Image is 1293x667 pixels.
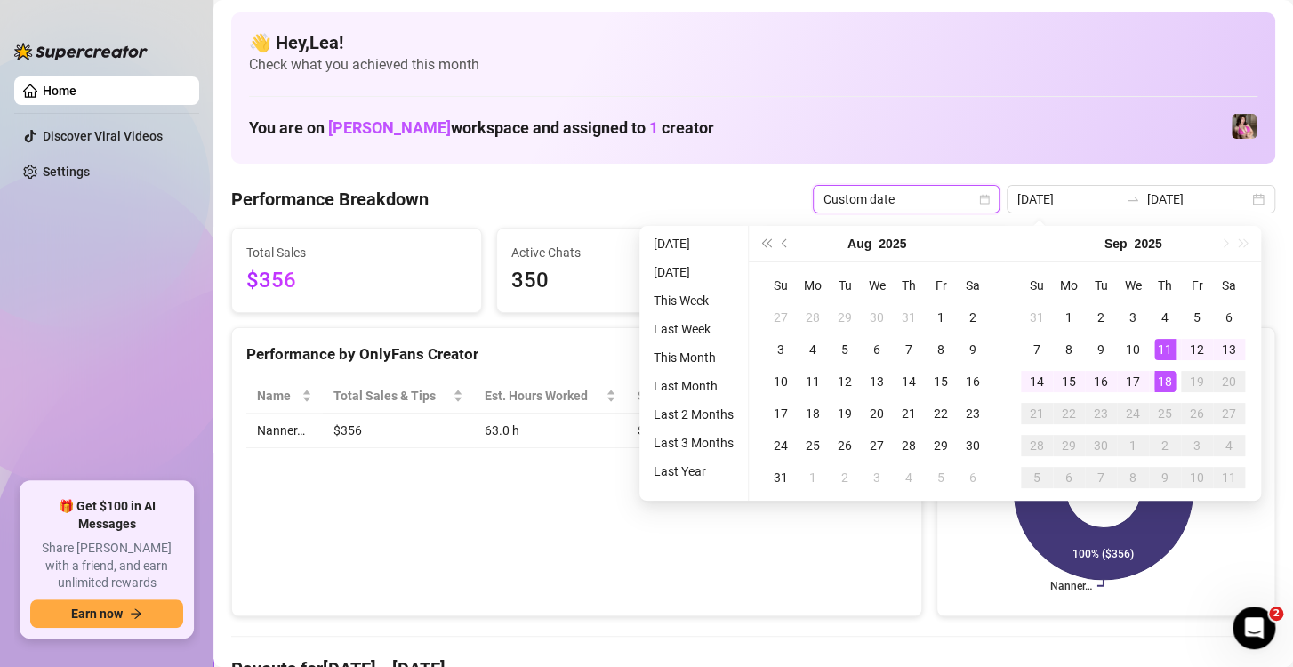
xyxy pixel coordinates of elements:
[1026,435,1048,456] div: 28
[1218,371,1240,392] div: 20
[770,339,791,360] div: 3
[797,430,829,462] td: 2025-08-25
[1021,333,1053,366] td: 2025-09-07
[1213,301,1245,333] td: 2025-09-06
[962,467,984,488] div: 6
[257,386,298,406] span: Name
[866,467,887,488] div: 3
[834,371,855,392] div: 12
[925,301,957,333] td: 2025-08-01
[1058,339,1080,360] div: 8
[1122,307,1144,328] div: 3
[1122,371,1144,392] div: 17
[1026,371,1048,392] div: 14
[1186,403,1208,424] div: 26
[1149,462,1181,494] td: 2025-10-09
[893,398,925,430] td: 2025-08-21
[1021,398,1053,430] td: 2025-09-21
[866,307,887,328] div: 30
[30,540,183,592] span: Share [PERSON_NAME] with a friend, and earn unlimited rewards
[646,404,741,425] li: Last 2 Months
[957,301,989,333] td: 2025-08-02
[829,333,861,366] td: 2025-08-05
[770,467,791,488] div: 31
[861,398,893,430] td: 2025-08-20
[1181,462,1213,494] td: 2025-10-10
[1117,333,1149,366] td: 2025-09-10
[866,403,887,424] div: 20
[802,403,823,424] div: 18
[756,226,775,261] button: Last year (Control + left)
[474,414,627,448] td: 63.0 h
[1186,467,1208,488] div: 10
[775,226,795,261] button: Previous month (PageUp)
[43,84,76,98] a: Home
[1218,307,1240,328] div: 6
[246,243,467,262] span: Total Sales
[1117,366,1149,398] td: 2025-09-17
[765,301,797,333] td: 2025-07-27
[1090,307,1112,328] div: 2
[246,379,323,414] th: Name
[1154,307,1176,328] div: 4
[834,403,855,424] div: 19
[898,467,920,488] div: 4
[957,333,989,366] td: 2025-08-09
[802,467,823,488] div: 1
[893,366,925,398] td: 2025-08-14
[1149,398,1181,430] td: 2025-09-25
[638,386,718,406] span: Sales / Hour
[957,398,989,430] td: 2025-08-23
[962,371,984,392] div: 16
[898,307,920,328] div: 31
[893,269,925,301] th: Th
[627,379,743,414] th: Sales / Hour
[930,403,952,424] div: 22
[861,301,893,333] td: 2025-07-30
[1181,333,1213,366] td: 2025-09-12
[1085,398,1117,430] td: 2025-09-23
[43,165,90,179] a: Settings
[834,467,855,488] div: 2
[925,333,957,366] td: 2025-08-08
[1085,366,1117,398] td: 2025-09-16
[1181,366,1213,398] td: 2025-09-19
[246,342,907,366] div: Performance by OnlyFans Creator
[765,333,797,366] td: 2025-08-03
[1218,339,1240,360] div: 13
[1154,403,1176,424] div: 25
[898,403,920,424] div: 21
[930,371,952,392] div: 15
[1085,462,1117,494] td: 2025-10-07
[1213,333,1245,366] td: 2025-09-13
[861,462,893,494] td: 2025-09-03
[1149,333,1181,366] td: 2025-09-11
[898,435,920,456] div: 28
[957,430,989,462] td: 2025-08-30
[1021,430,1053,462] td: 2025-09-28
[1232,114,1257,139] img: Nanner
[829,430,861,462] td: 2025-08-26
[765,398,797,430] td: 2025-08-17
[1085,301,1117,333] td: 2025-09-02
[925,269,957,301] th: Fr
[925,366,957,398] td: 2025-08-15
[829,269,861,301] th: Tu
[1085,430,1117,462] td: 2025-09-30
[893,333,925,366] td: 2025-08-07
[802,371,823,392] div: 11
[930,339,952,360] div: 8
[866,371,887,392] div: 13
[1181,398,1213,430] td: 2025-09-26
[765,430,797,462] td: 2025-08-24
[1126,192,1140,206] span: swap-right
[511,243,732,262] span: Active Chats
[1026,307,1048,328] div: 31
[1149,366,1181,398] td: 2025-09-18
[1050,580,1092,592] text: Nanner…
[1053,301,1085,333] td: 2025-09-01
[646,261,741,283] li: [DATE]
[1218,403,1240,424] div: 27
[1186,307,1208,328] div: 5
[249,55,1257,75] span: Check what you achieved this month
